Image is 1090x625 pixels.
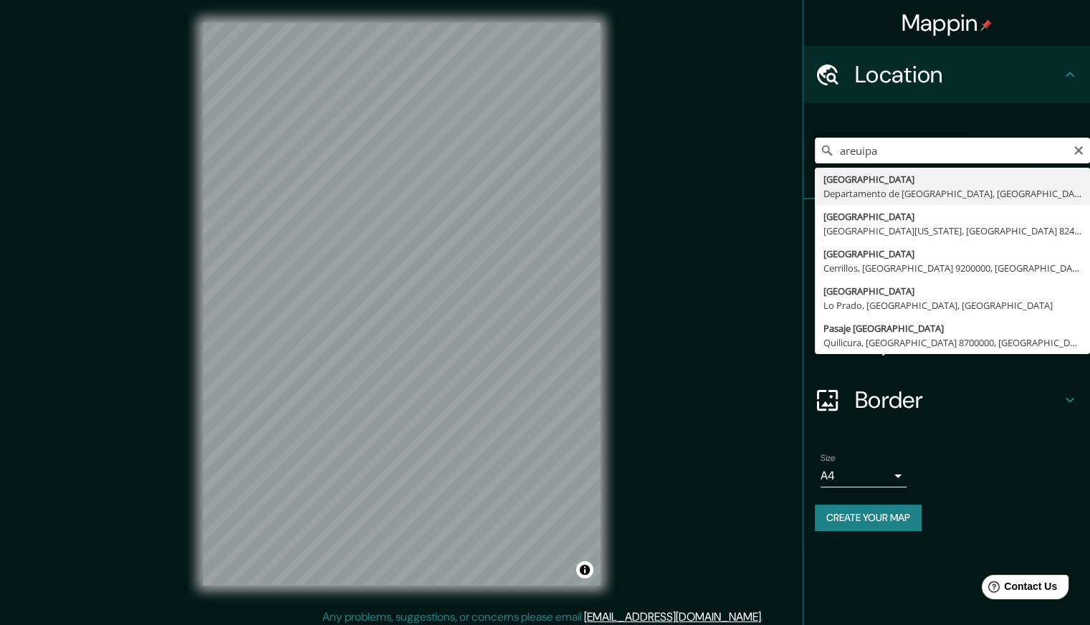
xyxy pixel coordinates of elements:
[855,328,1061,357] h4: Layout
[823,209,1081,224] div: [GEOGRAPHIC_DATA]
[902,9,993,37] h4: Mappin
[980,19,992,31] img: pin-icon.png
[815,138,1090,163] input: Pick your city or area
[203,23,601,586] canvas: Map
[803,257,1090,314] div: Style
[803,314,1090,371] div: Layout
[823,321,1081,335] div: Pasaje [GEOGRAPHIC_DATA]
[821,464,907,487] div: A4
[815,505,922,531] button: Create your map
[823,298,1081,312] div: Lo Prado, [GEOGRAPHIC_DATA], [GEOGRAPHIC_DATA]
[855,386,1061,414] h4: Border
[803,371,1090,429] div: Border
[823,172,1081,186] div: [GEOGRAPHIC_DATA]
[823,224,1081,238] div: [GEOGRAPHIC_DATA][US_STATE], [GEOGRAPHIC_DATA] 8240000, [GEOGRAPHIC_DATA]
[962,569,1074,609] iframe: Help widget launcher
[823,261,1081,275] div: Cerrillos, [GEOGRAPHIC_DATA] 9200000, [GEOGRAPHIC_DATA]
[1073,143,1084,156] button: Clear
[855,60,1061,89] h4: Location
[823,186,1081,201] div: Departamento de [GEOGRAPHIC_DATA], [GEOGRAPHIC_DATA]
[803,46,1090,103] div: Location
[821,452,836,464] label: Size
[803,199,1090,257] div: Pins
[823,284,1081,298] div: [GEOGRAPHIC_DATA]
[584,609,761,624] a: [EMAIL_ADDRESS][DOMAIN_NAME]
[823,335,1081,350] div: Quilicura, [GEOGRAPHIC_DATA] 8700000, [GEOGRAPHIC_DATA]
[576,561,593,578] button: Toggle attribution
[823,247,1081,261] div: [GEOGRAPHIC_DATA]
